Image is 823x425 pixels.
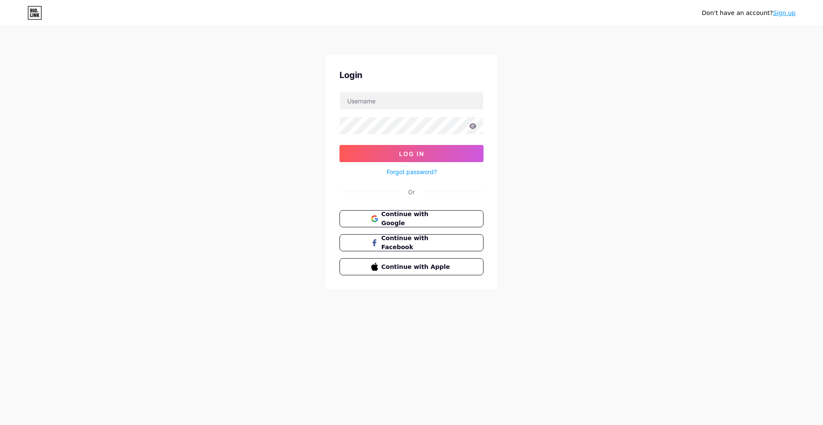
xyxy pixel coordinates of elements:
input: Username [340,92,483,109]
button: Continue with Facebook [339,234,484,251]
span: Continue with Apple [381,262,452,271]
span: Continue with Facebook [381,234,452,252]
a: Sign up [773,9,796,16]
button: Continue with Google [339,210,484,227]
div: Or [408,187,415,196]
div: Login [339,69,484,81]
div: Don't have an account? [702,9,796,18]
button: Log In [339,145,484,162]
a: Forgot password? [387,167,437,176]
button: Continue with Apple [339,258,484,275]
span: Continue with Google [381,210,452,228]
span: Log In [399,150,424,157]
